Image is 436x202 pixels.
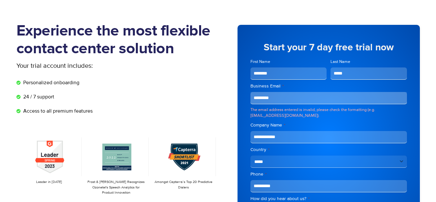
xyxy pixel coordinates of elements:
[154,179,213,190] p: Amongst Capterra’s Top 20 Predictive Dialers
[16,61,170,71] p: Your trial account includes:
[16,22,218,58] h1: Experience the most flexible contact center solution
[250,122,407,128] label: Company Name
[87,179,146,196] p: Frost & [PERSON_NAME] Recognizes Ozonetel's Speech Analytics for Product Innovation
[20,179,78,185] p: Leader in [DATE]
[330,59,407,65] label: Last Name
[250,83,407,89] label: Business Email
[250,43,407,52] h5: Start your 7 day free trial now
[250,107,407,119] div: The email address entered is invalid, please check the formatting (e.g. [EMAIL_ADDRESS][DOMAIN_NA...
[22,79,79,86] span: Personalized onboarding
[22,107,93,115] span: Access to all premium features
[250,171,407,177] label: Phone
[22,93,54,101] span: 24 / 7 support
[250,196,407,202] label: How did you hear about us?
[250,59,327,65] label: First Name
[250,146,407,153] label: Country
